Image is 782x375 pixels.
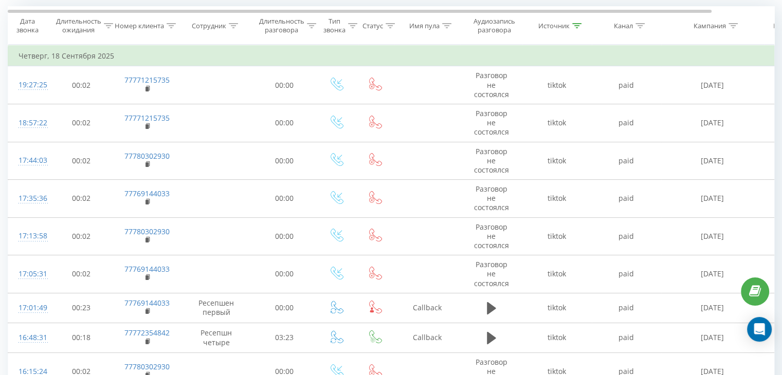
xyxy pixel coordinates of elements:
td: tiktok [522,104,592,142]
td: Callback [394,293,461,323]
div: 18:57:22 [19,113,39,133]
td: 00:02 [49,180,114,218]
span: Разговор не состоялся [474,108,509,137]
td: 00:02 [49,66,114,104]
div: 17:13:58 [19,226,39,246]
span: Разговор не состоялся [474,222,509,250]
div: 17:35:36 [19,189,39,209]
td: paid [592,66,661,104]
a: 77769144033 [124,298,170,308]
td: tiktok [522,142,592,180]
td: tiktok [522,293,592,323]
td: [DATE] [661,142,764,180]
a: 77780302930 [124,362,170,371]
a: 77780302930 [124,227,170,236]
td: Callback [394,323,461,352]
div: Номер клиента [115,22,164,30]
span: Разговор не состоялся [474,259,509,288]
td: [DATE] [661,217,764,255]
td: paid [592,323,661,352]
td: tiktok [522,180,592,218]
a: 77769144033 [124,264,170,274]
div: Длительность ожидания [56,17,101,34]
div: Дата звонка [8,17,46,34]
td: 00:02 [49,142,114,180]
div: Статус [362,22,383,30]
td: 00:00 [252,66,317,104]
div: Источник [538,22,570,30]
div: Сотрудник [192,22,226,30]
td: 00:00 [252,255,317,293]
td: 00:02 [49,217,114,255]
div: Имя пула [409,22,440,30]
td: tiktok [522,323,592,352]
td: tiktok [522,255,592,293]
td: 00:00 [252,104,317,142]
td: 00:02 [49,104,114,142]
td: tiktok [522,217,592,255]
span: Разговор не состоялся [474,184,509,212]
td: [DATE] [661,66,764,104]
td: paid [592,217,661,255]
td: paid [592,104,661,142]
td: paid [592,293,661,323]
a: 77772354842 [124,328,170,338]
span: Разговор не состоялся [474,146,509,175]
td: tiktok [522,66,592,104]
a: 77771215735 [124,113,170,123]
td: 00:00 [252,142,317,180]
td: [DATE] [661,293,764,323]
td: 00:00 [252,180,317,218]
td: 03:23 [252,323,317,352]
div: Open Intercom Messenger [747,317,772,342]
td: 00:18 [49,323,114,352]
td: Ресепшен первый [180,293,252,323]
td: [DATE] [661,180,764,218]
div: 19:27:25 [19,75,39,95]
div: Длительность разговора [259,17,304,34]
a: 77769144033 [124,189,170,198]
td: [DATE] [661,255,764,293]
div: 17:01:49 [19,298,39,318]
div: 17:44:03 [19,151,39,171]
div: Аудиозапись разговора [469,17,519,34]
div: Канал [614,22,633,30]
a: 77780302930 [124,151,170,161]
td: [DATE] [661,323,764,352]
a: 77771215735 [124,75,170,85]
td: Ресепшн четыре [180,323,252,352]
td: paid [592,142,661,180]
span: Разговор не состоялся [474,70,509,99]
div: 17:05:31 [19,264,39,284]
td: 00:02 [49,255,114,293]
div: Тип звонка [323,17,345,34]
td: 00:00 [252,293,317,323]
td: paid [592,180,661,218]
td: 00:23 [49,293,114,323]
td: 00:00 [252,217,317,255]
div: Кампания [694,22,726,30]
div: 16:48:31 [19,328,39,348]
td: [DATE] [661,104,764,142]
td: paid [592,255,661,293]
